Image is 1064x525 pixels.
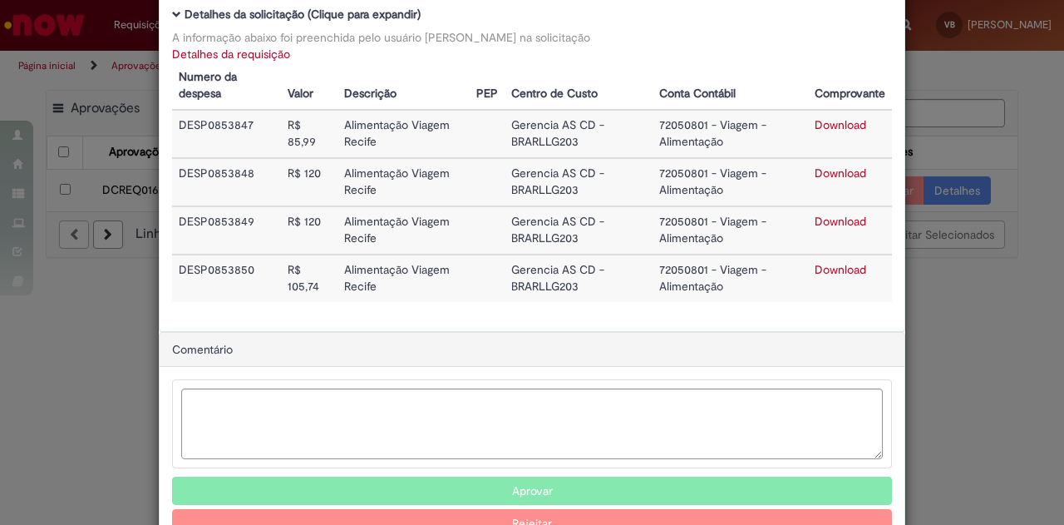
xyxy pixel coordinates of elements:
[172,206,281,255] td: DESP0853849
[505,206,653,255] td: Gerencia AS CD - BRARLLG203
[470,62,505,110] th: PEP
[505,158,653,206] td: Gerencia AS CD - BRARLLG203
[281,206,337,255] td: R$ 120
[653,206,808,255] td: 72050801 - Viagem - Alimentação
[808,62,892,110] th: Comprovante
[505,255,653,302] td: Gerencia AS CD - BRARLLG203
[337,110,470,158] td: Alimentação Viagem Recife
[172,110,281,158] td: DESP0853847
[337,158,470,206] td: Alimentação Viagem Recife
[172,477,892,505] button: Aprovar
[337,206,470,255] td: Alimentação Viagem Recife
[172,62,281,110] th: Numero da despesa
[281,255,337,302] td: R$ 105,74
[653,62,808,110] th: Conta Contábil
[185,7,421,22] b: Detalhes da solicitação (Clique para expandir)
[172,255,281,302] td: DESP0853850
[337,62,470,110] th: Descrição
[815,117,866,132] a: Download
[505,62,653,110] th: Centro de Custo
[653,255,808,302] td: 72050801 - Viagem - Alimentação
[172,342,233,357] span: Comentário
[172,47,290,62] a: Detalhes da requisição
[172,8,892,21] h5: Detalhes da solicitação (Clique para expandir)
[653,158,808,206] td: 72050801 - Viagem - Alimentação
[815,262,866,277] a: Download
[815,214,866,229] a: Download
[281,110,337,158] td: R$ 85,99
[172,158,281,206] td: DESP0853848
[505,110,653,158] td: Gerencia AS CD - BRARLLG203
[281,158,337,206] td: R$ 120
[815,166,866,181] a: Download
[172,29,892,46] div: A informação abaixo foi preenchida pelo usuário [PERSON_NAME] na solicitação
[337,255,470,302] td: Alimentação Viagem Recife
[281,62,337,110] th: Valor
[653,110,808,158] td: 72050801 - Viagem - Alimentação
